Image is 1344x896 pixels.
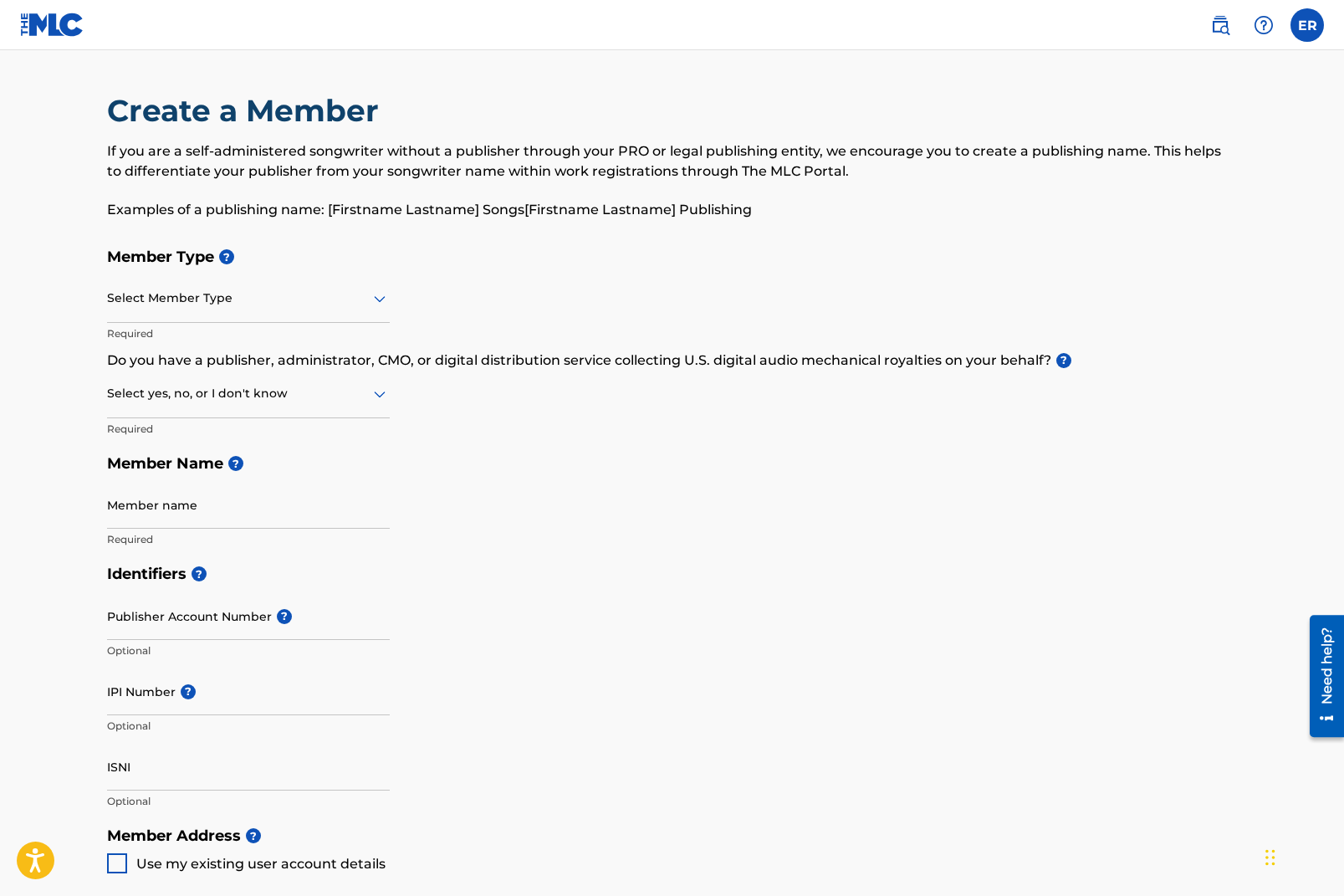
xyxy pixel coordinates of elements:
img: MLC Logo [20,13,84,37]
h5: Member Type [107,239,1238,275]
p: Optional [107,643,390,658]
span: ? [277,609,292,624]
h5: Identifiers [107,556,1238,592]
div: User Menu [1290,8,1324,42]
p: Examples of a publishing name: [Firstname Lastname] Songs[Firstname Lastname] Publishing [107,200,1238,220]
div: Drag [1265,832,1275,883]
p: Required [107,326,390,341]
p: Required [107,532,390,547]
span: ? [181,684,196,699]
p: Required [107,422,390,437]
img: help [1254,15,1274,35]
p: Optional [107,719,390,734]
p: Optional [107,794,390,809]
iframe: Resource Center [1297,608,1344,743]
div: Help [1247,8,1280,42]
h5: Member Address [107,818,1238,854]
h2: Create a Member [107,92,387,130]
p: Do you have a publisher, administrator, CMO, or digital distribution service collecting U.S. digi... [107,351,1238,371]
span: ? [228,456,243,471]
span: ? [1056,353,1071,368]
h5: Member Name [107,446,1238,482]
iframe: Chat Widget [1260,816,1344,896]
img: search [1210,15,1230,35]
p: If you are a self-administered songwriter without a publisher through your PRO or legal publishin... [107,141,1238,182]
span: ? [219,249,234,264]
span: Use my existing user account details [136,856,386,872]
span: ? [246,828,261,843]
span: ? [192,566,207,581]
a: Public Search [1203,8,1237,42]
